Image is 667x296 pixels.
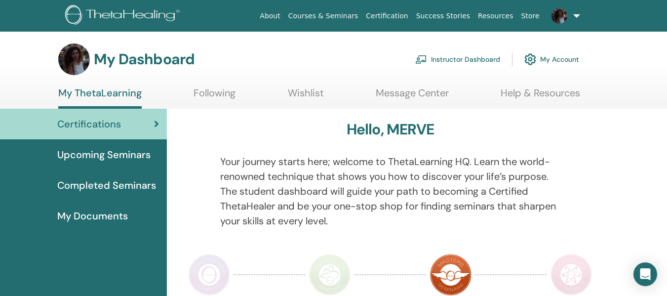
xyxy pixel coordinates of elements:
a: Instructor Dashboard [415,48,500,70]
img: Instructor [309,254,351,296]
div: Open Intercom Messenger [633,262,657,286]
h3: Hello, MERVE [347,121,434,138]
a: Certification [362,7,412,25]
a: Help & Resources [501,87,580,106]
a: Success Stories [412,7,474,25]
img: cog.svg [524,51,536,68]
p: Your journey starts here; welcome to ThetaLearning HQ. Learn the world-renowned technique that sh... [220,154,560,228]
img: Practitioner [189,254,230,296]
a: My ThetaLearning [58,87,142,109]
a: My Account [524,48,579,70]
img: Certificate of Science [550,254,592,296]
a: Following [194,87,235,106]
a: Wishlist [288,87,324,106]
img: Master [430,254,471,296]
a: Store [517,7,544,25]
a: About [256,7,284,25]
a: Resources [474,7,517,25]
img: default.jpg [58,43,90,75]
a: Courses & Seminars [284,7,362,25]
img: default.jpg [551,8,567,24]
h3: My Dashboard [94,50,195,68]
img: logo.png [65,5,183,27]
span: Completed Seminars [57,178,156,193]
img: chalkboard-teacher.svg [415,55,427,64]
span: Certifications [57,117,121,131]
a: Message Center [376,87,449,106]
span: Upcoming Seminars [57,147,151,162]
span: My Documents [57,209,128,223]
